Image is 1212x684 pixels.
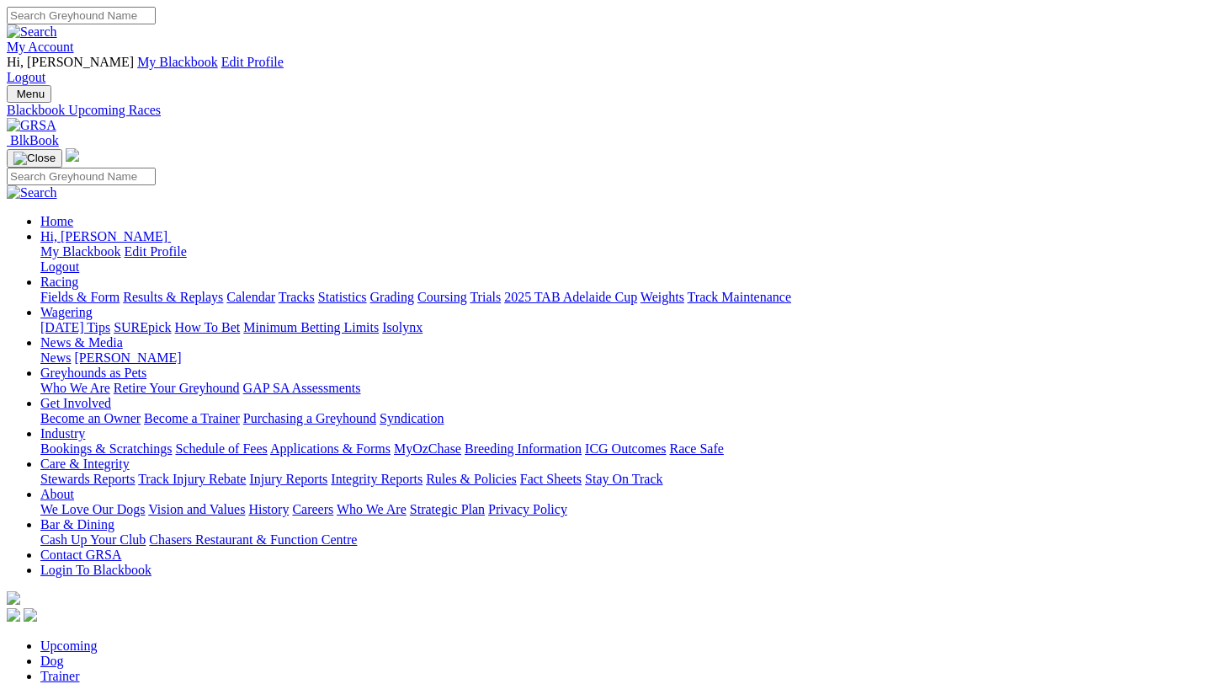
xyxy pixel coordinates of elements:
a: [DATE] Tips [40,320,110,334]
div: Care & Integrity [40,472,1205,487]
a: Careers [292,502,333,516]
a: Care & Integrity [40,457,130,471]
div: Get Involved [40,411,1205,426]
a: Integrity Reports [331,472,423,486]
img: facebook.svg [7,608,20,622]
a: How To Bet [175,320,241,334]
a: [PERSON_NAME] [74,350,181,365]
a: Strategic Plan [410,502,485,516]
div: About [40,502,1205,517]
div: Industry [40,441,1205,457]
a: Cash Up Your Club [40,532,146,547]
a: Rules & Policies [426,472,517,486]
a: Industry [40,426,85,441]
a: Edit Profile [125,244,187,259]
img: GRSA [7,118,56,133]
a: Chasers Restaurant & Function Centre [149,532,357,547]
span: Hi, [PERSON_NAME] [7,55,134,69]
a: MyOzChase [394,441,461,456]
a: Calendar [226,290,275,304]
a: Logout [40,259,79,274]
a: Fields & Form [40,290,120,304]
a: Get Involved [40,396,111,410]
button: Toggle navigation [7,149,62,168]
div: Greyhounds as Pets [40,381,1205,396]
div: Wagering [40,320,1205,335]
img: logo-grsa-white.png [7,591,20,605]
a: Stewards Reports [40,472,135,486]
a: Tracks [279,290,315,304]
a: Minimum Betting Limits [243,320,379,334]
div: News & Media [40,350,1205,366]
a: Privacy Policy [488,502,567,516]
a: Logout [7,70,45,84]
a: Dog [40,654,64,668]
a: Become a Trainer [144,411,240,425]
img: Close [13,152,56,165]
img: Search [7,24,57,40]
a: Wagering [40,305,93,319]
a: Greyhounds as Pets [40,366,146,380]
a: Isolynx [382,320,423,334]
a: Syndication [380,411,444,425]
button: Toggle navigation [7,85,51,103]
a: Schedule of Fees [175,441,267,456]
a: Edit Profile [221,55,284,69]
a: Retire Your Greyhound [114,381,240,395]
a: Grading [370,290,414,304]
input: Search [7,7,156,24]
a: Track Maintenance [688,290,791,304]
a: My Blackbook [137,55,218,69]
a: History [248,502,289,516]
a: Contact GRSA [40,548,121,562]
input: Search [7,168,156,185]
a: Fact Sheets [520,472,582,486]
a: Trainer [40,669,80,683]
div: Racing [40,290,1205,305]
img: logo-grsa-white.png [66,148,79,162]
a: 2025 TAB Adelaide Cup [504,290,637,304]
a: Racing [40,275,78,289]
a: Who We Are [40,381,110,395]
a: News [40,350,71,365]
a: Purchasing a Greyhound [243,411,376,425]
a: Vision and Values [148,502,245,516]
a: My Account [7,40,74,54]
a: BlkBook [7,133,59,147]
div: Bar & Dining [40,532,1205,548]
a: Weights [641,290,684,304]
a: Race Safe [669,441,723,456]
div: My Account [7,55,1205,85]
a: Home [40,214,73,228]
a: News & Media [40,335,123,350]
a: Coursing [417,290,467,304]
a: About [40,487,74,501]
a: Bar & Dining [40,517,114,532]
a: Become an Owner [40,411,141,425]
span: Menu [17,88,45,100]
div: Hi, [PERSON_NAME] [40,244,1205,275]
a: Injury Reports [249,472,327,486]
a: Breeding Information [465,441,582,456]
a: Login To Blackbook [40,563,151,577]
a: ICG Outcomes [585,441,666,456]
a: Hi, [PERSON_NAME] [40,229,171,243]
a: Applications & Forms [270,441,391,456]
a: Statistics [318,290,367,304]
a: Upcoming [40,639,98,653]
a: Trials [470,290,501,304]
img: twitter.svg [24,608,37,622]
a: SUREpick [114,320,171,334]
span: Hi, [PERSON_NAME] [40,229,167,243]
a: My Blackbook [40,244,121,259]
span: BlkBook [10,133,59,147]
img: Search [7,185,57,200]
a: Stay On Track [585,472,662,486]
a: Blackbook Upcoming Races [7,103,1205,118]
a: Bookings & Scratchings [40,441,172,456]
a: Track Injury Rebate [138,472,246,486]
a: We Love Our Dogs [40,502,145,516]
a: Who We Are [337,502,407,516]
a: Results & Replays [123,290,223,304]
